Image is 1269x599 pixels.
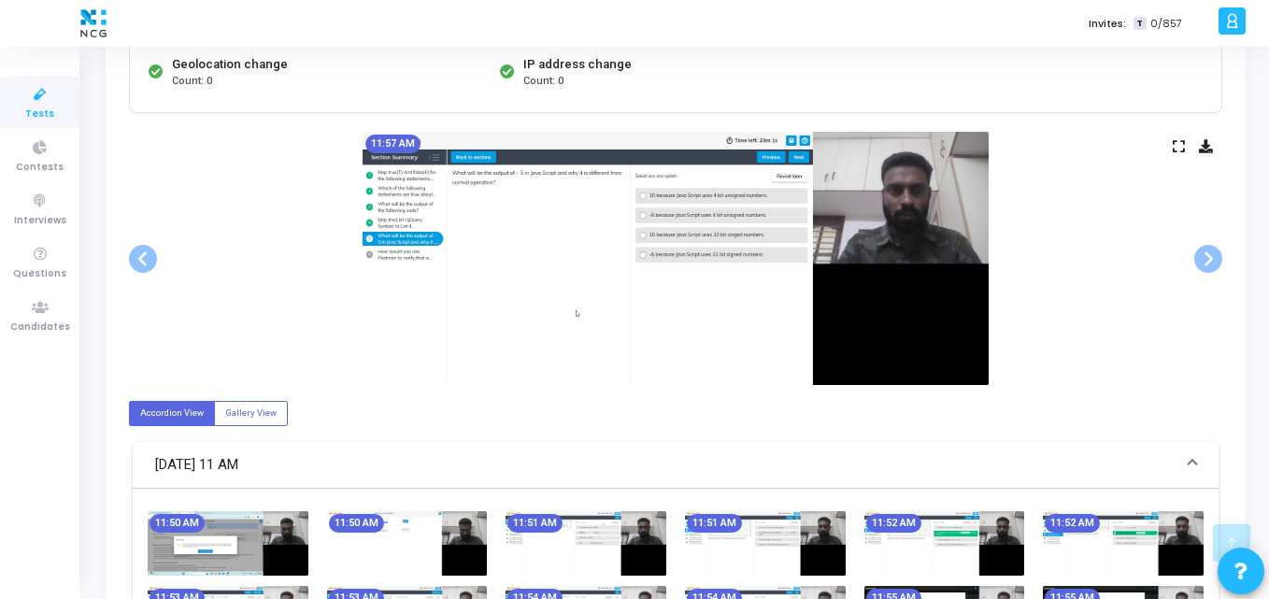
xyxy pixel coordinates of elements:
img: screenshot-1757140067993.jpeg [363,132,989,385]
span: Interviews [14,213,66,229]
label: Accordion View [129,401,215,426]
label: Invites: [1089,16,1126,32]
mat-expansion-panel-header: [DATE] 11 AM [133,442,1219,489]
mat-chip: 11:52 AM [866,514,921,533]
img: screenshot-1757139707954.jpeg [685,511,846,576]
img: screenshot-1757139617912.jpeg [148,511,308,576]
span: Contests [16,160,64,176]
span: Candidates [10,320,70,335]
span: Count: 0 [523,74,563,90]
mat-chip: 11:51 AM [507,514,563,533]
label: Gallery View [214,401,288,426]
mat-chip: 11:57 AM [365,135,421,153]
mat-chip: 11:51 AM [687,514,742,533]
img: screenshot-1757139648008.jpeg [327,511,488,576]
span: Count: 0 [172,74,212,90]
mat-chip: 11:50 AM [329,514,384,533]
img: screenshot-1757139677955.jpeg [506,511,666,576]
div: Geolocation change [172,55,288,74]
img: screenshot-1757139738003.jpeg [864,511,1025,576]
img: logo [76,5,111,42]
mat-chip: 11:50 AM [150,514,205,533]
mat-chip: 11:52 AM [1045,514,1100,533]
img: screenshot-1757139768000.jpeg [1043,511,1204,576]
span: T [1134,17,1146,31]
mat-panel-title: [DATE] 11 AM [155,454,1174,476]
span: Questions [13,266,66,282]
span: Tests [25,107,54,122]
div: IP address change [523,55,632,74]
span: 0/857 [1150,16,1182,32]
